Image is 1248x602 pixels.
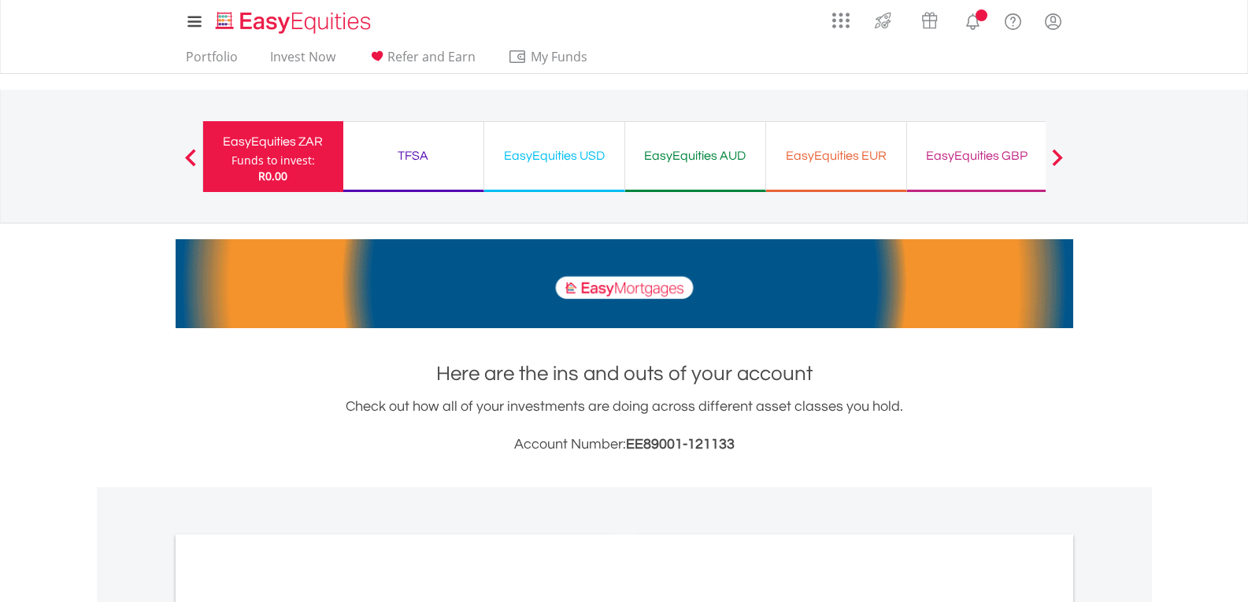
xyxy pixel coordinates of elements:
h1: Here are the ins and outs of your account [176,360,1073,388]
div: EasyEquities EUR [776,145,897,167]
div: Check out how all of your investments are doing across different asset classes you hold. [176,396,1073,456]
span: R0.00 [258,168,287,183]
img: vouchers-v2.svg [917,8,942,33]
div: TFSA [353,145,474,167]
a: Invest Now [264,49,342,73]
a: Vouchers [906,4,953,33]
button: Previous [175,157,206,172]
button: Next [1042,157,1073,172]
img: thrive-v2.svg [870,8,896,33]
a: FAQ's and Support [993,4,1033,35]
div: EasyEquities USD [494,145,615,167]
img: grid-menu-icon.svg [832,12,850,29]
a: Refer and Earn [361,49,482,73]
span: Refer and Earn [387,48,476,65]
span: My Funds [508,46,611,67]
a: Home page [209,4,377,35]
a: My Profile [1033,4,1073,39]
div: EasyEquities ZAR [213,131,334,153]
div: EasyEquities GBP [917,145,1038,167]
a: Notifications [953,4,993,35]
h3: Account Number: [176,434,1073,456]
a: Portfolio [180,49,244,73]
div: EasyEquities AUD [635,145,756,167]
a: AppsGrid [822,4,860,29]
span: EE89001-121133 [626,437,735,452]
img: EasyMortage Promotion Banner [176,239,1073,328]
div: Funds to invest: [231,153,315,168]
img: EasyEquities_Logo.png [213,9,377,35]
